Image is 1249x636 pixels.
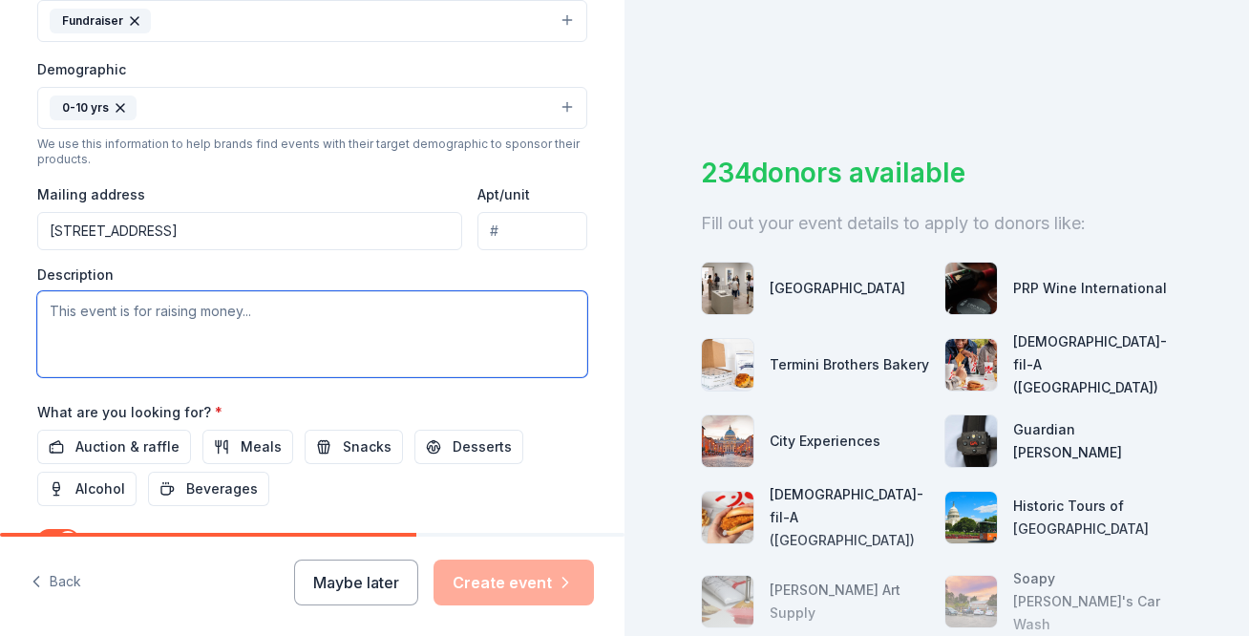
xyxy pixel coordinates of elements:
[241,435,282,458] span: Meals
[95,532,223,548] label: Send me reminders
[945,415,997,467] img: photo for Guardian Angel Device
[702,415,753,467] img: photo for City Experiences
[31,562,81,603] button: Back
[50,9,151,33] div: Fundraiser
[770,353,929,376] div: Termini Brothers Bakery
[75,435,180,458] span: Auction & raffle
[702,339,753,391] img: photo for Termini Brothers Bakery
[37,265,114,285] label: Description
[701,208,1173,239] div: Fill out your event details to apply to donors like:
[945,263,997,314] img: photo for PRP Wine International
[770,430,880,453] div: City Experiences
[37,137,587,167] div: We use this information to help brands find events with their target demographic to sponsor their...
[37,87,587,129] button: 0-10 yrs
[701,153,1173,193] div: 234 donors available
[770,483,929,552] div: [DEMOGRAPHIC_DATA]-fil-A ([GEOGRAPHIC_DATA])
[148,472,269,506] button: Beverages
[945,339,997,391] img: photo for Chick-fil-A (San Diego Carmel Mountain)
[1013,277,1167,300] div: PRP Wine International
[75,477,125,500] span: Alcohol
[1013,330,1173,399] div: [DEMOGRAPHIC_DATA]-fil-A ([GEOGRAPHIC_DATA])
[202,430,293,464] button: Meals
[477,212,587,250] input: #
[37,60,126,79] label: Demographic
[702,492,753,543] img: photo for Chick-fil-A (San Diego Sports Arena)
[1013,495,1173,541] div: Historic Tours of [GEOGRAPHIC_DATA]
[453,435,512,458] span: Desserts
[1013,418,1173,464] div: Guardian [PERSON_NAME]
[945,492,997,543] img: photo for Historic Tours of America
[477,185,530,204] label: Apt/unit
[305,430,403,464] button: Snacks
[186,477,258,500] span: Beverages
[770,277,905,300] div: [GEOGRAPHIC_DATA]
[37,472,137,506] button: Alcohol
[37,212,462,250] input: Enter a US address
[702,263,753,314] img: photo for San Diego Museum of Art
[37,185,145,204] label: Mailing address
[37,403,222,422] label: What are you looking for?
[37,430,191,464] button: Auction & raffle
[414,430,523,464] button: Desserts
[343,435,392,458] span: Snacks
[294,560,418,605] button: Maybe later
[50,95,137,120] div: 0-10 yrs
